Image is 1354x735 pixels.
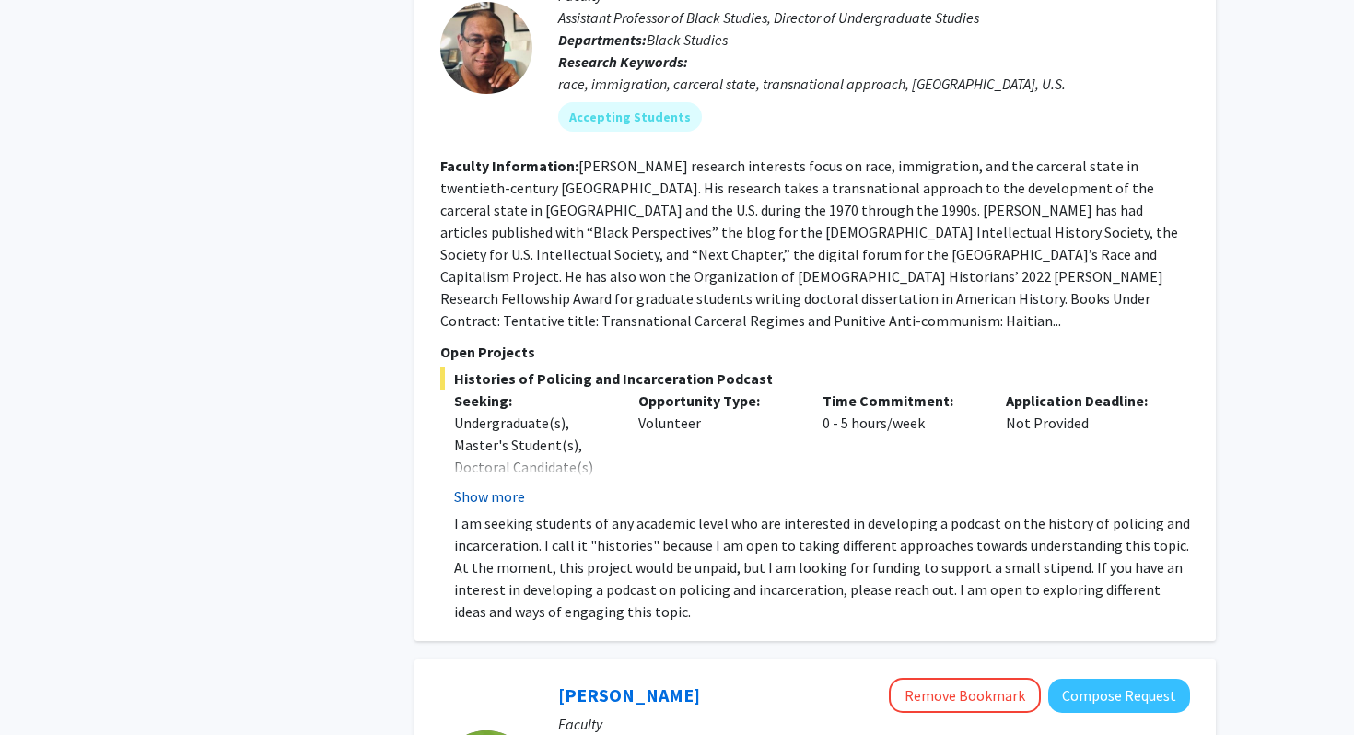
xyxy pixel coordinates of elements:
[440,157,1178,330] fg-read-more: [PERSON_NAME] research interests focus on race, immigration, and the carceral state in twentieth-...
[558,73,1190,95] div: race, immigration, carceral state, transnational approach, [GEOGRAPHIC_DATA], U.S.
[558,6,1190,29] p: Assistant Professor of Black Studies, Director of Undergraduate Studies
[558,683,700,706] a: [PERSON_NAME]
[454,512,1190,623] p: I am seeking students of any academic level who are interested in developing a podcast on the his...
[823,390,979,412] p: Time Commitment:
[558,713,1190,735] p: Faculty
[1006,390,1162,412] p: Application Deadline:
[809,390,993,507] div: 0 - 5 hours/week
[992,390,1176,507] div: Not Provided
[440,367,1190,390] span: Histories of Policing and Incarceration Podcast
[558,102,702,132] mat-chip: Accepting Students
[889,678,1041,713] button: Remove Bookmark
[638,390,795,412] p: Opportunity Type:
[440,157,578,175] b: Faculty Information:
[558,30,647,49] b: Departments:
[1048,679,1190,713] button: Compose Request to Lixing Reneker
[454,390,611,412] p: Seeking:
[440,341,1190,363] p: Open Projects
[14,652,78,721] iframe: Chat
[454,485,525,507] button: Show more
[624,390,809,507] div: Volunteer
[647,30,728,49] span: Black Studies
[558,52,688,71] b: Research Keywords:
[454,412,611,522] div: Undergraduate(s), Master's Student(s), Doctoral Candidate(s) (PhD, MD, DMD, PharmD, etc.)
